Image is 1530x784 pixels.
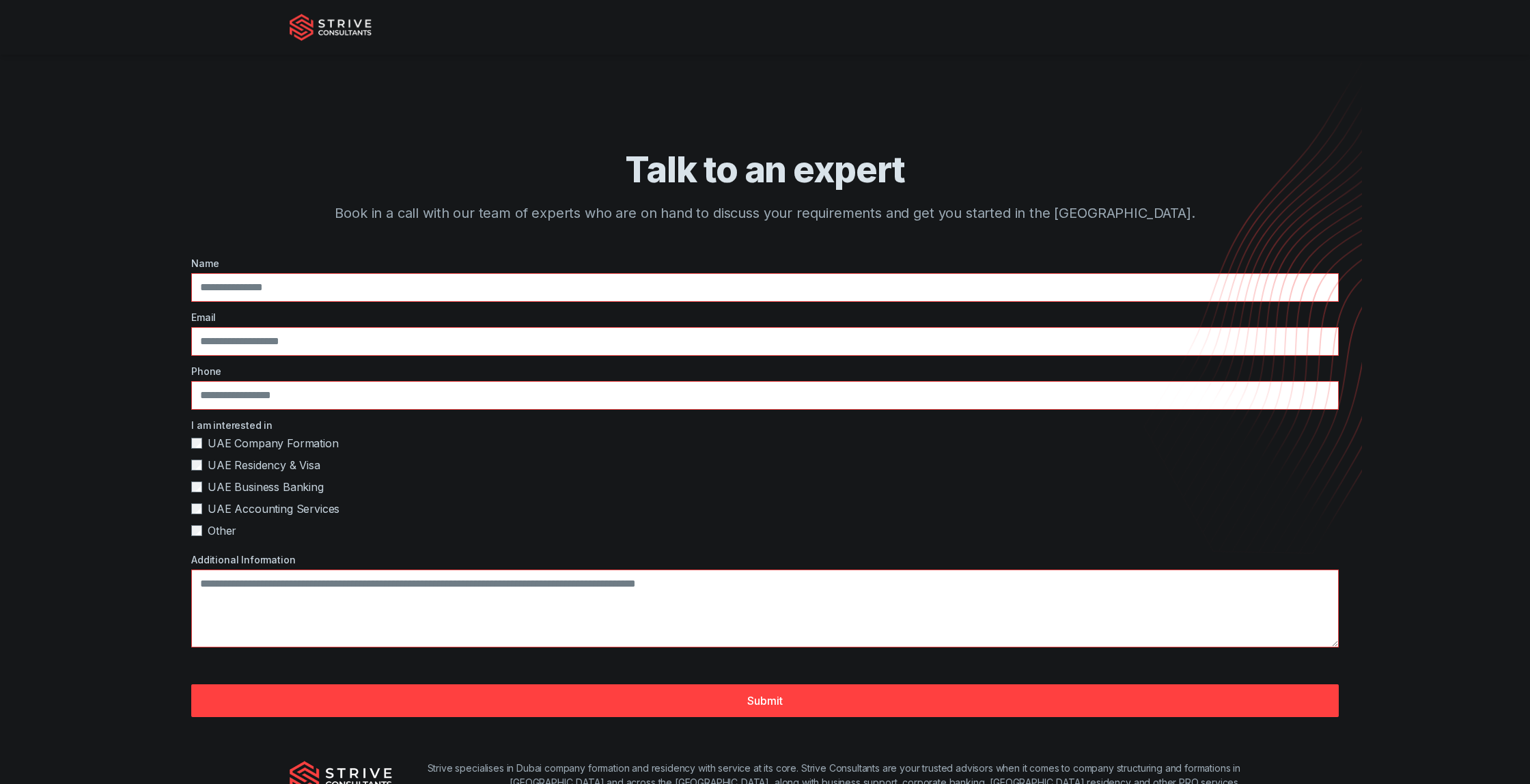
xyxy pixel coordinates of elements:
label: Email [191,310,1339,324]
span: Other [208,522,236,539]
span: UAE Business Banking [208,479,324,495]
span: UAE Company Formation [208,435,339,451]
span: UAE Accounting Services [208,501,339,517]
input: UAE Accounting Services [191,503,202,514]
input: Other [191,525,202,536]
label: Additional Information [191,552,1339,567]
label: I am interested in [191,418,1339,432]
img: Strive Consultants [290,14,372,41]
input: UAE Company Formation [191,438,202,449]
h1: Talk to an expert [328,148,1202,192]
span: UAE Residency & Visa [208,457,320,473]
label: Phone [191,364,1339,378]
button: Submit [191,684,1339,717]
input: UAE Business Banking [191,481,202,492]
label: Name [191,256,1339,270]
input: UAE Residency & Visa [191,460,202,471]
p: Book in a call with our team of experts who are on hand to discuss your requirements and get you ... [328,203,1202,223]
